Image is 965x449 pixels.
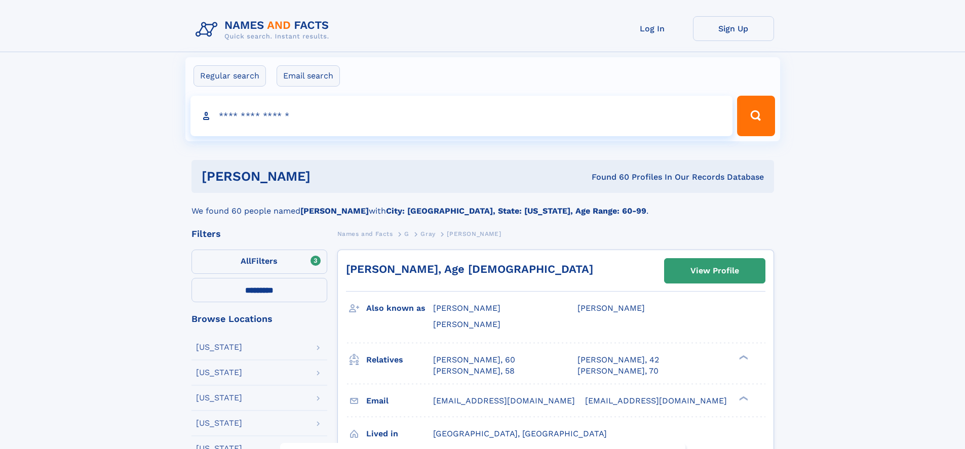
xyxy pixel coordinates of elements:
div: ❯ [737,395,749,401]
h1: [PERSON_NAME] [202,170,451,183]
a: [PERSON_NAME], 60 [433,354,515,365]
a: Sign Up [693,16,774,41]
h3: Relatives [366,351,433,369]
h3: Email [366,392,433,410]
span: [PERSON_NAME] [433,303,500,313]
b: [PERSON_NAME] [300,206,369,216]
div: [US_STATE] [196,419,242,427]
a: View Profile [665,259,765,283]
a: [PERSON_NAME], 58 [433,365,515,377]
div: Browse Locations [191,314,327,323]
div: Filters [191,229,327,238]
span: [EMAIL_ADDRESS][DOMAIN_NAME] [433,396,575,405]
label: Regular search [194,65,266,87]
div: [US_STATE] [196,343,242,351]
button: Search Button [737,96,775,136]
div: [US_STATE] [196,394,242,402]
div: We found 60 people named with . [191,193,774,217]
a: [PERSON_NAME], Age [DEMOGRAPHIC_DATA] [346,263,593,275]
a: [PERSON_NAME], 70 [577,365,659,377]
h3: Also known as [366,300,433,317]
b: City: [GEOGRAPHIC_DATA], State: [US_STATE], Age Range: 60-99 [386,206,646,216]
a: Log In [612,16,693,41]
a: Gray [420,227,435,240]
label: Email search [277,65,340,87]
input: search input [190,96,733,136]
span: [GEOGRAPHIC_DATA], [GEOGRAPHIC_DATA] [433,429,607,438]
a: Names and Facts [337,227,393,240]
span: G [404,230,409,237]
div: Found 60 Profiles In Our Records Database [451,172,764,183]
span: [PERSON_NAME] [447,230,501,237]
span: [EMAIL_ADDRESS][DOMAIN_NAME] [585,396,727,405]
a: G [404,227,409,240]
span: [PERSON_NAME] [577,303,645,313]
img: Logo Names and Facts [191,16,337,44]
span: [PERSON_NAME] [433,319,500,329]
h3: Lived in [366,425,433,442]
div: View Profile [690,259,739,282]
a: [PERSON_NAME], 42 [577,354,659,365]
span: All [241,256,251,266]
span: Gray [420,230,435,237]
div: [US_STATE] [196,369,242,377]
label: Filters [191,250,327,274]
div: ❯ [737,354,749,360]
